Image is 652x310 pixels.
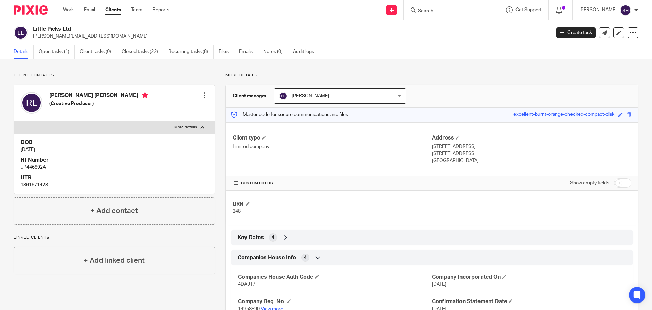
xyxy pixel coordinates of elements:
[432,134,631,142] h4: Address
[233,93,267,99] h3: Client manager
[233,134,432,142] h4: Client type
[432,150,631,157] p: [STREET_ADDRESS]
[219,45,234,59] a: Files
[14,26,28,40] img: svg%3E
[39,45,75,59] a: Open tasks (1)
[432,298,626,305] h4: Confirmation Statement Date
[233,181,432,186] h4: CUSTOM FIELDS
[279,92,287,100] img: svg%3E
[14,45,34,59] a: Details
[239,45,258,59] a: Emails
[432,274,626,281] h4: Company Incorporated On
[432,157,631,164] p: [GEOGRAPHIC_DATA]
[49,92,148,100] h4: [PERSON_NAME] [PERSON_NAME]
[122,45,163,59] a: Closed tasks (22)
[152,6,169,13] a: Reports
[63,6,74,13] a: Work
[84,6,95,13] a: Email
[168,45,214,59] a: Recurring tasks (8)
[21,164,208,171] p: JP446892A
[80,45,116,59] a: Client tasks (0)
[620,5,631,16] img: svg%3E
[225,72,638,78] p: More details
[293,45,319,59] a: Audit logs
[21,139,208,146] h4: DOB
[432,282,446,287] span: [DATE]
[33,33,546,40] p: [PERSON_NAME][EMAIL_ADDRESS][DOMAIN_NAME]
[238,282,255,287] span: 4DAJT7
[21,92,42,114] img: svg%3E
[233,143,432,150] p: Limited company
[570,180,609,186] label: Show empty fields
[14,5,48,15] img: Pixie
[21,174,208,181] h4: UTR
[105,6,121,13] a: Clients
[238,298,432,305] h4: Company Reg. No.
[417,8,478,14] input: Search
[14,235,215,240] p: Linked clients
[142,92,148,99] i: Primary
[238,254,296,261] span: Companies House Info
[513,111,614,119] div: excellent-burnt-orange-checked-compact-disk
[579,6,617,13] p: [PERSON_NAME]
[233,201,432,208] h4: URN
[84,255,145,266] h4: + Add linked client
[556,27,596,38] a: Create task
[432,143,631,150] p: [STREET_ADDRESS]
[21,182,208,189] p: 1861671428
[304,254,307,261] span: 4
[515,7,542,12] span: Get Support
[292,94,329,98] span: [PERSON_NAME]
[49,100,148,107] h5: (Creative Producer)
[174,125,197,130] p: More details
[131,6,142,13] a: Team
[90,206,138,216] h4: + Add contact
[272,234,274,241] span: 4
[33,26,443,33] h2: Little Picks Ltd
[231,111,348,118] p: Master code for secure communications and files
[14,72,215,78] p: Client contacts
[238,274,432,281] h4: Companies House Auth Code
[238,234,264,241] span: Key Dates
[21,146,208,153] p: [DATE]
[233,209,241,214] span: 248
[21,157,208,164] h4: NI Number
[263,45,288,59] a: Notes (0)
